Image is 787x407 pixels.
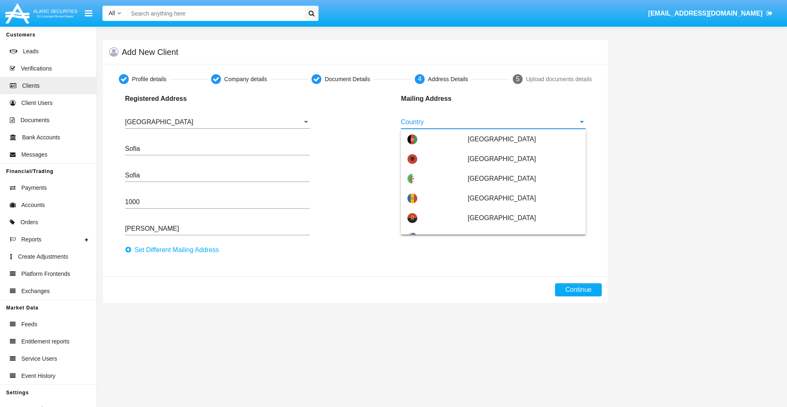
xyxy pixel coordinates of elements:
[644,2,777,25] a: [EMAIL_ADDRESS][DOMAIN_NAME]
[21,337,70,346] span: Entitlement reports
[21,287,50,296] span: Exchanges
[21,184,47,192] span: Payments
[21,64,52,73] span: Verifications
[20,116,50,125] span: Documents
[23,47,39,56] span: Leads
[468,130,579,149] span: [GEOGRAPHIC_DATA]
[21,150,48,159] span: Messages
[21,355,57,363] span: Service Users
[468,169,579,189] span: [GEOGRAPHIC_DATA]
[20,218,38,227] span: Orders
[22,133,60,142] span: Bank Accounts
[21,99,52,107] span: Client Users
[516,75,520,82] span: 5
[224,75,267,84] div: Company details
[418,75,422,82] span: 4
[21,270,70,278] span: Platform Frontends
[21,320,37,329] span: Feeds
[21,372,55,380] span: Event History
[555,283,602,296] button: Continue
[132,75,166,84] div: Profile details
[468,208,579,228] span: [GEOGRAPHIC_DATA]
[102,9,127,18] a: All
[468,189,579,208] span: [GEOGRAPHIC_DATA]
[325,75,370,84] div: Document Details
[648,10,762,17] span: [EMAIL_ADDRESS][DOMAIN_NAME]
[4,1,79,25] img: Logo image
[18,252,68,261] span: Create Adjustments
[526,75,592,84] div: Upload documents details
[468,149,579,169] span: [GEOGRAPHIC_DATA]
[21,201,45,209] span: Accounts
[109,10,115,16] span: All
[21,235,41,244] span: Reports
[401,94,504,104] p: Mailing Address
[127,6,302,21] input: Search
[122,49,178,55] h5: Add New Client
[468,228,579,248] span: Anguilla
[428,75,468,84] div: Address Details
[22,82,40,90] span: Clients
[125,94,228,104] p: Registered Address
[125,243,224,257] button: Set Different Mailing Address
